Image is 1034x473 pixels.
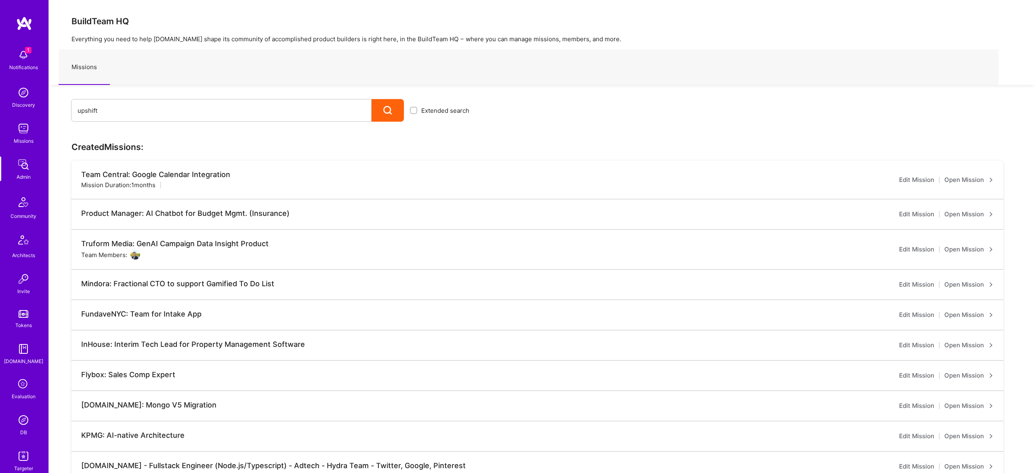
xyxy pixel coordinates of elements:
[81,279,274,288] div: Mindora: Fractional CTO to support Gamified To Do List
[71,142,1011,152] h3: Created Missions:
[9,63,38,72] div: Notifications
[11,212,36,220] div: Community
[421,106,469,115] span: Extended search
[81,239,269,248] div: Truform Media: GenAI Campaign Data Insight Product
[15,341,32,357] img: guide book
[15,156,32,173] img: admin teamwork
[81,431,185,440] div: KPMG: AI-native Architecture
[81,250,140,260] div: Team Members:
[989,282,994,287] i: icon ArrowRight
[899,209,934,219] a: Edit Mission
[81,310,202,319] div: FundaveNYC: Team for Intake App
[71,16,1011,26] h3: BuildTeam HQ
[15,448,32,464] img: Skill Targeter
[899,371,934,380] a: Edit Mission
[14,192,33,212] img: Community
[899,280,934,289] a: Edit Mission
[59,50,110,85] a: Missions
[81,170,230,179] div: Team Central: Google Calendar Integration
[4,357,43,365] div: [DOMAIN_NAME]
[944,280,994,289] a: Open Mission
[989,403,994,408] i: icon ArrowRight
[81,401,216,410] div: [DOMAIN_NAME]: Mongo V5 Migration
[81,461,466,470] div: [DOMAIN_NAME] - Fullstack Engineer (Node.js/Typescript) - Adtech - Hydra Team - Twitter, Google, ...
[15,120,32,137] img: teamwork
[14,464,33,473] div: Targeter
[899,431,934,441] a: Edit Mission
[899,462,934,471] a: Edit Mission
[15,412,32,428] img: Admin Search
[20,428,27,437] div: DB
[25,47,32,53] span: 1
[14,137,34,145] div: Missions
[14,232,33,251] img: Architects
[989,247,994,252] i: icon ArrowRight
[944,340,994,350] a: Open Mission
[944,310,994,320] a: Open Mission
[15,271,32,287] img: Invite
[989,373,994,378] i: icon ArrowRight
[944,209,994,219] a: Open Mission
[944,462,994,471] a: Open Mission
[989,177,994,182] i: icon ArrowRight
[899,310,934,320] a: Edit Mission
[944,401,994,411] a: Open Mission
[989,313,994,317] i: icon ArrowRight
[17,173,31,181] div: Admin
[899,401,934,411] a: Edit Mission
[989,464,994,469] i: icon ArrowRight
[12,392,36,401] div: Evaluation
[989,434,994,439] i: icon ArrowRight
[81,209,290,218] div: Product Manager: AI Chatbot for Budget Mgmt. (Insurance)
[16,16,32,31] img: logo
[944,245,994,254] a: Open Mission
[17,287,30,296] div: Invite
[944,431,994,441] a: Open Mission
[383,106,393,115] i: icon Search
[899,245,934,254] a: Edit Mission
[12,101,35,109] div: Discovery
[19,310,28,318] img: tokens
[71,35,1011,43] p: Everything you need to help [DOMAIN_NAME] shape its community of accomplished product builders is...
[899,340,934,350] a: Edit Mission
[15,321,32,329] div: Tokens
[989,212,994,217] i: icon ArrowRight
[944,371,994,380] a: Open Mission
[81,370,175,379] div: Flybox: Sales Comp Expert
[78,100,365,121] input: What type of mission are you looking for?
[899,175,934,185] a: Edit Mission
[130,250,140,260] img: User Avatar
[15,47,32,63] img: bell
[16,377,31,392] i: icon SelectionTeam
[989,343,994,348] i: icon ArrowRight
[944,175,994,185] a: Open Mission
[81,340,305,349] div: InHouse: Interim Tech Lead for Property Management Software
[81,181,156,189] div: Mission Duration: 1 months
[12,251,35,260] div: Architects
[15,84,32,101] img: discovery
